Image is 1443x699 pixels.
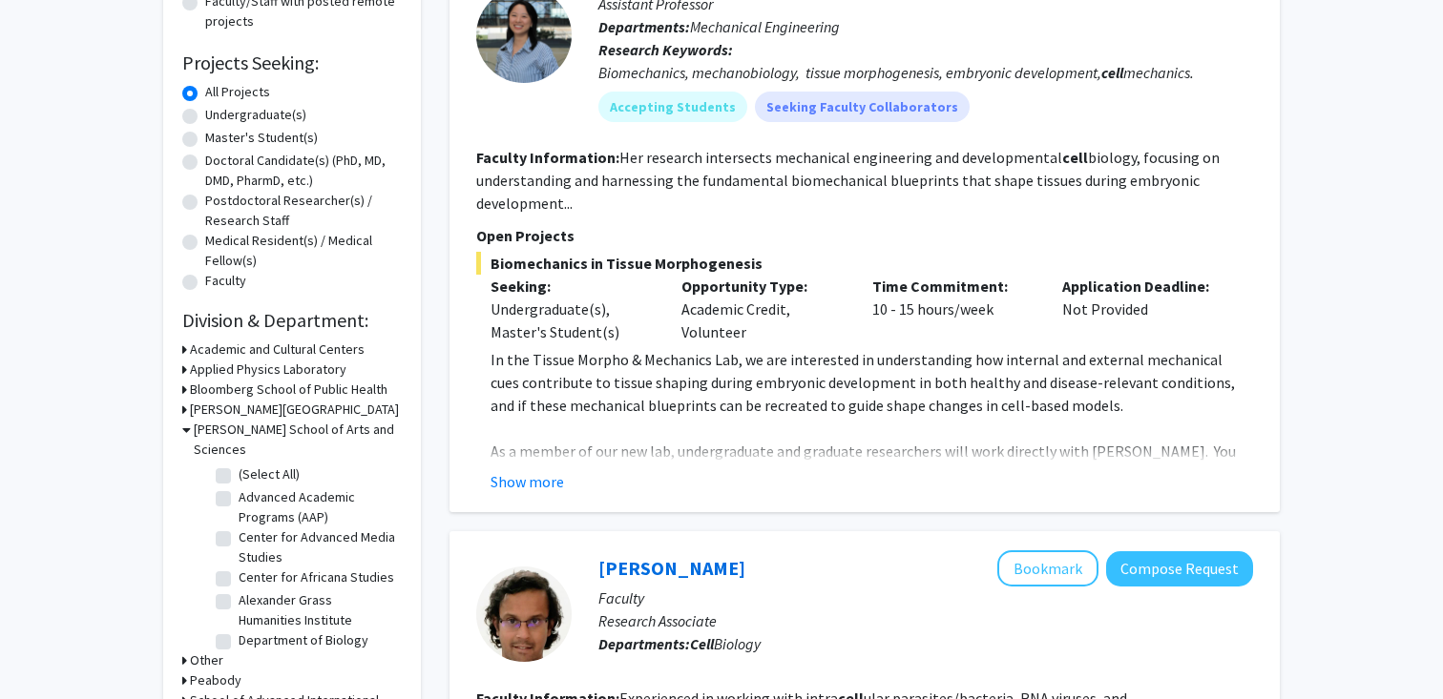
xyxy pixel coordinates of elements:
span: Biology [690,634,761,653]
a: [PERSON_NAME] [598,556,745,580]
div: Academic Credit, Volunteer [667,275,858,343]
iframe: Chat [14,613,81,685]
label: Postdoctoral Researcher(s) / Research Staff [205,191,402,231]
div: Biomechanics, mechanobiology, tissue morphogenesis, embryonic development, mechanics. [598,61,1253,84]
span: Mechanical Engineering [690,17,840,36]
h3: Other [190,650,223,670]
p: Research Associate [598,609,1253,632]
p: Application Deadline: [1062,275,1224,298]
h3: [PERSON_NAME][GEOGRAPHIC_DATA] [190,400,399,420]
label: Center for Advanced Media Studies [239,527,397,567]
b: cell [1101,63,1123,82]
label: Faculty [205,271,246,291]
fg-read-more: Her research intersects mechanical engineering and developmental biology, focusing on understandi... [476,148,1220,213]
b: Faculty Information: [476,148,619,167]
label: Undergraduate(s) [205,105,306,125]
label: Center for Africana Studies [239,567,394,587]
mat-chip: Seeking Faculty Collaborators [755,92,970,122]
label: All Projects [205,82,270,102]
label: Doctoral Candidate(s) (PhD, MD, DMD, PharmD, etc.) [205,151,402,191]
label: (Select All) [239,464,300,484]
p: Open Projects [476,224,1253,247]
h2: Division & Department: [182,309,402,332]
p: Opportunity Type: [681,275,844,298]
button: Show more [491,470,564,493]
b: Departments: [598,634,690,653]
label: Medical Resident(s) / Medical Fellow(s) [205,231,402,271]
h2: Projects Seeking: [182,51,402,74]
h3: [PERSON_NAME] School of Arts and Sciences [194,420,402,460]
div: Undergraduate(s), Master's Student(s) [491,298,653,343]
button: Add Dhiman Pal to Bookmarks [997,550,1098,586]
mat-chip: Accepting Students [598,92,747,122]
p: Faculty [598,586,1253,609]
b: Cell [690,634,714,653]
p: Time Commitment: [872,275,1035,298]
h3: Peabody [190,670,241,690]
p: In the Tissue Morpho & Mechanics Lab, we are interested in understanding how internal and externa... [491,348,1253,417]
label: Department of Biology [239,630,368,650]
b: Research Keywords: [598,40,733,59]
div: Not Provided [1048,275,1239,343]
b: cell [1062,148,1088,167]
p: Seeking: [491,275,653,298]
button: Compose Request to Dhiman Pal [1106,551,1253,586]
h3: Academic and Cultural Centers [190,339,365,360]
span: Biomechanics in Tissue Morphogenesis [476,252,1253,275]
h3: Bloomberg School of Public Health [190,380,387,400]
div: 10 - 15 hours/week [858,275,1049,343]
b: Departments: [598,17,690,36]
h3: Applied Physics Laboratory [190,360,346,380]
label: Alexander Grass Humanities Institute [239,590,397,630]
label: Advanced Academic Programs (AAP) [239,487,397,527]
p: As a member of our new lab, undergraduate and graduate researchers will work directly with [PERSO... [491,440,1253,554]
label: Master's Student(s) [205,128,318,148]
